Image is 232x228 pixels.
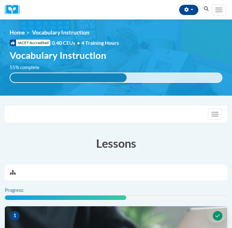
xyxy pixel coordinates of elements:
span: IACET Accredited [10,40,50,46]
iframe: Button to launch messaging window [206,202,227,223]
button: Search [202,5,211,13]
span: Vocabulary Instruction [32,29,89,36]
div: 55% complete [10,73,127,82]
label: Progress: [5,187,42,194]
span: 0.40 CEUs [52,39,81,46]
h3: Lessons [5,135,227,151]
span: 4 Training Hours [81,40,119,46]
img: Logo brand [5,5,24,15]
a: Cox Campus [5,5,24,15]
button: Account Settings [179,5,198,15]
a: Home [10,29,25,36]
span: Vocabulary Instruction [10,50,106,61]
span: 1 [10,211,20,221]
label: 55% complete [10,64,46,71]
span: • [77,40,80,46]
